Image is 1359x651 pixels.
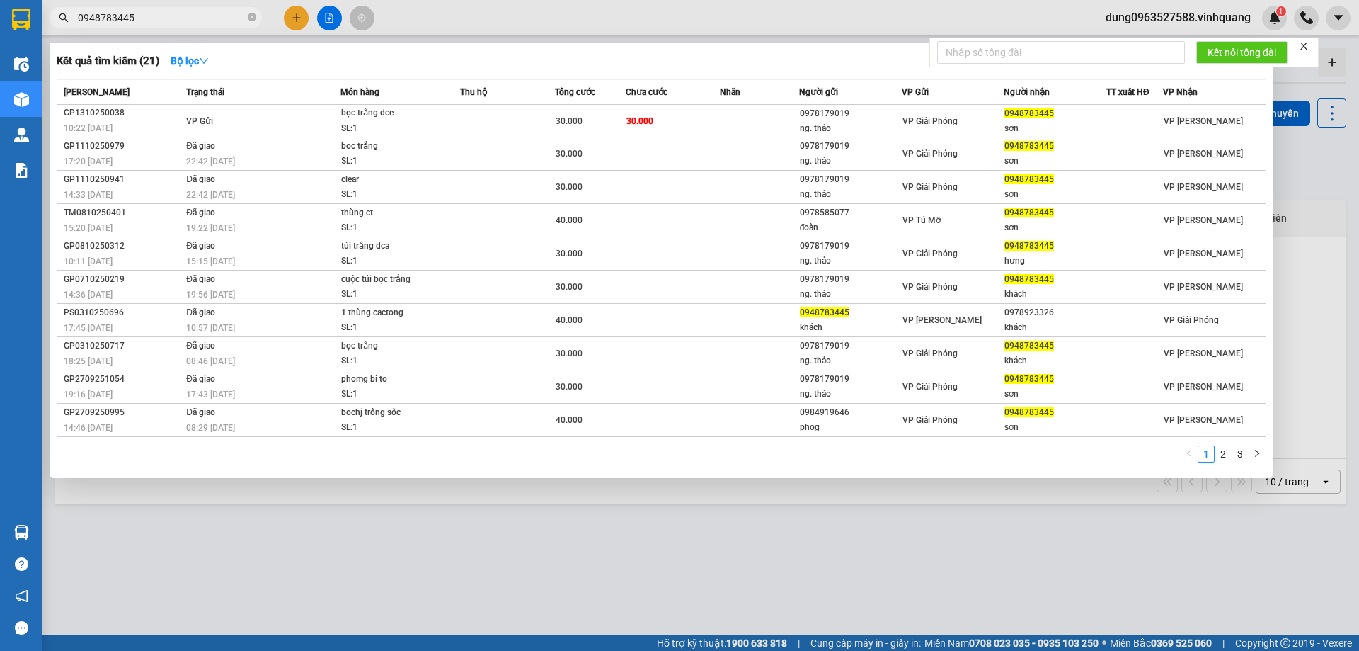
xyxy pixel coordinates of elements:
span: 30.000 [556,282,583,292]
span: 0948783445 [1004,274,1054,284]
li: 3 [1232,446,1249,463]
button: Kết nối tổng đài [1196,41,1288,64]
span: right [1253,449,1261,458]
div: phomg bi to [341,372,447,387]
img: warehouse-icon [14,92,29,107]
span: 30.000 [556,182,583,192]
span: 0948783445 [800,307,849,317]
span: VP Giải Phóng [1164,315,1219,325]
span: question-circle [15,557,28,571]
span: Đã giao [186,208,215,217]
span: message [15,621,28,635]
span: Tổng cước [555,87,595,97]
button: right [1249,446,1266,463]
div: SL: 1 [341,320,447,336]
div: sơn [1004,121,1106,136]
span: 40.000 [556,415,583,425]
div: sơn [1004,187,1106,202]
span: 40.000 [556,215,583,225]
a: 2 [1215,446,1231,462]
span: VP Nhận [1163,87,1198,97]
span: 10:22 [DATE] [64,123,113,133]
input: Nhập số tổng đài [937,41,1185,64]
div: bọc trắng dce [341,106,447,121]
div: 0978179019 [800,139,901,154]
span: 0948783445 [1004,174,1054,184]
div: TM0810250401 [64,205,182,220]
span: Nhãn [720,87,740,97]
div: 0978923326 [1004,305,1106,320]
div: ng. thảo [800,353,901,368]
span: Đã giao [186,274,215,284]
span: 15:15 [DATE] [186,256,235,266]
div: thùng ct [341,205,447,221]
span: 17:45 [DATE] [64,323,113,333]
div: GP0310250717 [64,339,182,353]
div: ng. thảo [800,387,901,402]
span: VP Giải Phóng [902,149,958,159]
div: túi trắng dca [341,239,447,254]
span: 0948783445 [1004,141,1054,151]
li: Previous Page [1181,446,1198,463]
span: TT xuất HĐ [1106,87,1149,97]
span: 17:43 [DATE] [186,390,235,400]
span: VP Gửi [186,116,213,126]
input: Tìm tên, số ĐT hoặc mã đơn [78,10,245,26]
div: PS0310250696 [64,305,182,320]
div: SL: 1 [341,154,447,169]
div: SL: 1 [341,287,447,302]
li: 2 [1215,446,1232,463]
span: VP Giải Phóng [902,249,958,259]
button: left [1181,446,1198,463]
div: hưng [1004,254,1106,268]
div: SL: 1 [341,353,447,369]
div: bọc trắng [341,339,447,354]
span: VP Giải Phóng [902,182,958,192]
div: SL: 1 [341,220,447,236]
span: Đã giao [186,341,215,351]
span: 0948783445 [1004,108,1054,118]
span: Đã giao [186,374,215,384]
span: 08:29 [DATE] [186,423,235,433]
span: VP [PERSON_NAME] [902,315,982,325]
span: 14:46 [DATE] [64,423,113,433]
span: Đã giao [186,307,215,317]
div: khách [1004,353,1106,368]
span: 19:22 [DATE] [186,223,235,233]
span: VP [PERSON_NAME] [1164,382,1243,392]
div: 0984919646 [800,405,901,420]
span: 22:42 [DATE] [186,190,235,200]
span: VP [PERSON_NAME] [1164,149,1243,159]
div: GP1110250979 [64,139,182,154]
div: khách [800,320,901,335]
span: left [1185,449,1193,458]
span: Chưa cước [626,87,667,97]
img: warehouse-icon [14,525,29,540]
span: 30.000 [556,116,583,126]
div: ng. thảo [800,187,901,202]
div: clear [341,172,447,188]
span: Người gửi [799,87,838,97]
span: Trạng thái [186,87,224,97]
span: 30.000 [556,382,583,392]
span: 08:46 [DATE] [186,356,235,366]
span: VP Giải Phóng [902,116,958,126]
div: 0978179019 [800,106,901,121]
span: VP Tú Mỡ [902,215,941,225]
div: GP0710250219 [64,272,182,287]
span: Món hàng [340,87,379,97]
span: VP Giải Phóng [902,415,958,425]
span: 14:33 [DATE] [64,190,113,200]
span: VP [PERSON_NAME] [1164,415,1243,425]
div: boc trắng [341,139,447,154]
div: GP1310250038 [64,106,182,120]
img: warehouse-icon [14,57,29,72]
div: 0978179019 [800,372,901,387]
span: [PERSON_NAME] [64,87,130,97]
li: Next Page [1249,446,1266,463]
div: khách [1004,320,1106,335]
div: GP2709251054 [64,372,182,387]
span: VP [PERSON_NAME] [1164,182,1243,192]
span: 0948783445 [1004,341,1054,351]
img: warehouse-icon [14,128,29,142]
